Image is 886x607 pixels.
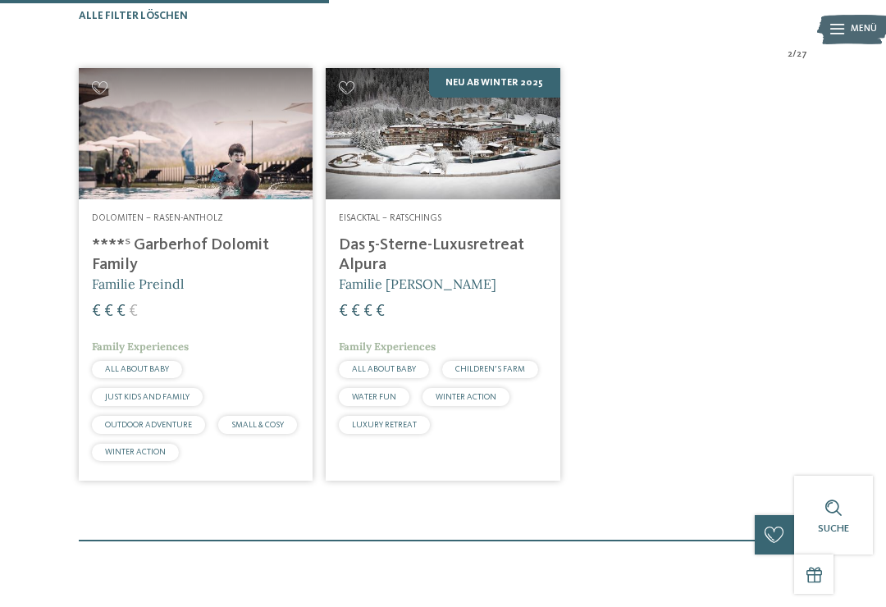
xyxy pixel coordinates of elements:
[788,48,792,62] span: 2
[376,303,385,320] span: €
[104,303,113,320] span: €
[436,393,496,401] span: WINTER ACTION
[326,68,559,199] img: Familienhotels gesucht? Hier findet ihr die besten!
[79,68,313,199] img: Familienhotels gesucht? Hier findet ihr die besten!
[129,303,138,320] span: €
[352,393,396,401] span: WATER FUN
[105,448,166,456] span: WINTER ACTION
[92,235,299,275] h4: ****ˢ Garberhof Dolomit Family
[92,276,184,292] span: Familie Preindl
[363,303,372,320] span: €
[339,235,546,275] h4: Das 5-Sterne-Luxusretreat Alpura
[792,48,797,62] span: /
[455,365,525,373] span: CHILDREN’S FARM
[92,213,223,223] span: Dolomiten – Rasen-Antholz
[818,523,849,534] span: Suche
[339,276,496,292] span: Familie [PERSON_NAME]
[352,365,416,373] span: ALL ABOUT BABY
[326,68,559,481] a: Familienhotels gesucht? Hier findet ihr die besten! Neu ab Winter 2025 Eisacktal – Ratschings Das...
[116,303,126,320] span: €
[797,48,807,62] span: 27
[339,213,441,223] span: Eisacktal – Ratschings
[351,303,360,320] span: €
[339,340,436,354] span: Family Experiences
[105,393,190,401] span: JUST KIDS AND FAMILY
[92,303,101,320] span: €
[105,421,192,429] span: OUTDOOR ADVENTURE
[79,68,313,481] a: Familienhotels gesucht? Hier findet ihr die besten! Dolomiten – Rasen-Antholz ****ˢ Garberhof Dol...
[352,421,417,429] span: LUXURY RETREAT
[79,11,188,21] span: Alle Filter löschen
[231,421,284,429] span: SMALL & COSY
[105,365,169,373] span: ALL ABOUT BABY
[92,340,189,354] span: Family Experiences
[339,303,348,320] span: €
